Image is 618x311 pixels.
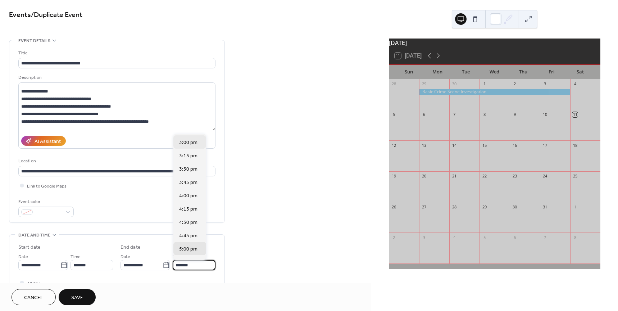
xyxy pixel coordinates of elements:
[179,245,197,253] span: 5:00 pm
[572,173,578,179] div: 25
[391,112,396,117] div: 5
[421,204,427,209] div: 27
[482,143,487,148] div: 15
[173,253,183,261] span: Time
[179,139,197,147] span: 3:00 pm
[18,74,214,81] div: Description
[27,280,40,287] span: All day
[512,204,517,209] div: 30
[482,112,487,117] div: 8
[391,143,396,148] div: 12
[21,136,66,146] button: AI Assistant
[71,294,83,302] span: Save
[35,138,61,145] div: AI Assistant
[423,65,451,79] div: Mon
[389,39,600,47] div: [DATE]
[18,253,28,261] span: Date
[121,253,130,261] span: Date
[18,157,214,165] div: Location
[391,81,396,87] div: 28
[482,81,487,87] div: 1
[179,219,197,226] span: 4:30 pm
[451,143,457,148] div: 14
[419,89,570,95] div: Basic Crime Scene Investigation
[9,8,31,22] a: Events
[421,235,427,240] div: 3
[391,173,396,179] div: 19
[572,235,578,240] div: 8
[391,204,396,209] div: 26
[421,143,427,148] div: 13
[512,173,517,179] div: 23
[512,112,517,117] div: 9
[179,179,197,186] span: 3:45 pm
[27,182,67,190] span: Link to Google Maps
[480,65,509,79] div: Wed
[59,289,96,305] button: Save
[179,232,197,240] span: 4:45 pm
[566,65,595,79] div: Sat
[179,166,197,173] span: 3:30 pm
[179,152,197,160] span: 3:15 pm
[18,231,50,239] span: Date and time
[421,112,427,117] div: 6
[542,143,547,148] div: 17
[179,192,197,200] span: 4:00 pm
[542,204,547,209] div: 31
[542,81,547,87] div: 3
[18,198,72,206] div: Event color
[542,235,547,240] div: 7
[421,81,427,87] div: 29
[512,143,517,148] div: 16
[24,294,43,302] span: Cancel
[18,37,50,45] span: Event details
[18,49,214,57] div: Title
[391,235,396,240] div: 2
[537,65,566,79] div: Fri
[512,235,517,240] div: 6
[572,112,578,117] div: 11
[12,289,56,305] button: Cancel
[179,259,197,266] span: 5:15 pm
[572,81,578,87] div: 4
[451,204,457,209] div: 28
[482,204,487,209] div: 29
[451,235,457,240] div: 4
[121,244,141,251] div: End date
[395,65,423,79] div: Sun
[542,173,547,179] div: 24
[18,244,41,251] div: Start date
[71,253,81,261] span: Time
[421,173,427,179] div: 20
[451,173,457,179] div: 21
[509,65,537,79] div: Thu
[451,112,457,117] div: 7
[31,8,82,22] span: / Duplicate Event
[452,65,480,79] div: Tue
[542,112,547,117] div: 10
[572,143,578,148] div: 18
[482,235,487,240] div: 5
[451,81,457,87] div: 30
[482,173,487,179] div: 22
[572,204,578,209] div: 1
[179,206,197,213] span: 4:15 pm
[512,81,517,87] div: 2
